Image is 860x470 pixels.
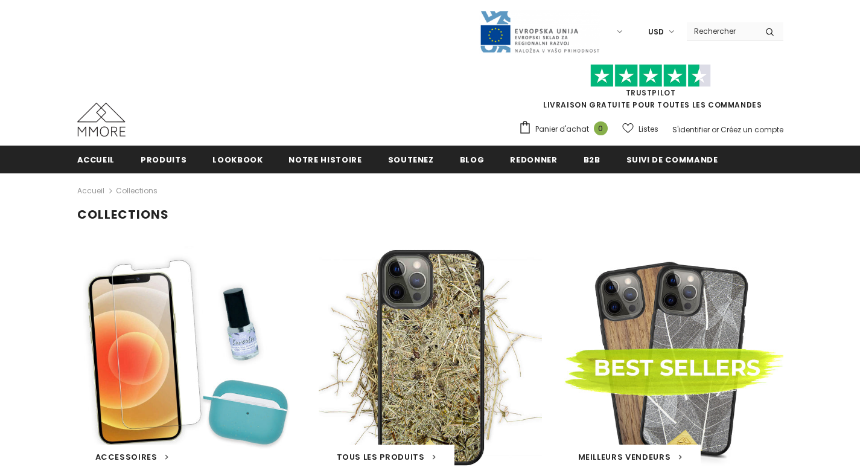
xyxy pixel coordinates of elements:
[672,124,710,135] a: S'identifier
[578,451,671,463] span: Meilleurs vendeurs
[388,154,434,166] span: soutenez
[77,184,104,198] a: Accueil
[460,146,485,173] a: Blog
[95,451,169,463] a: Accessoires
[337,451,436,463] a: Tous les produits
[584,146,600,173] a: B2B
[712,124,719,135] span: or
[388,146,434,173] a: soutenez
[584,154,600,166] span: B2B
[77,154,115,166] span: Accueil
[626,154,718,166] span: Suivi de commande
[721,124,783,135] a: Créez un compte
[578,451,683,463] a: Meilleurs vendeurs
[77,103,126,137] img: Cas MMORE
[590,64,711,88] img: Faites confiance aux étoiles pilotes
[535,123,589,135] span: Panier d'achat
[687,22,756,40] input: Search Site
[510,146,557,173] a: Redonner
[479,26,600,36] a: Javni Razpis
[77,207,783,222] h1: Collections
[288,154,362,166] span: Notre histoire
[510,154,557,166] span: Redonner
[648,26,664,38] span: USD
[622,118,658,140] a: Listes
[141,146,186,173] a: Produits
[212,146,263,173] a: Lookbook
[626,88,676,98] a: TrustPilot
[116,184,158,198] span: Collections
[460,154,485,166] span: Blog
[212,154,263,166] span: Lookbook
[288,146,362,173] a: Notre histoire
[77,146,115,173] a: Accueil
[479,10,600,54] img: Javni Razpis
[518,120,614,138] a: Panier d'achat 0
[518,69,783,110] span: LIVRAISON GRATUITE POUR TOUTES LES COMMANDES
[594,121,608,135] span: 0
[141,154,186,166] span: Produits
[639,123,658,135] span: Listes
[337,451,425,463] span: Tous les produits
[626,146,718,173] a: Suivi de commande
[95,451,158,463] span: Accessoires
